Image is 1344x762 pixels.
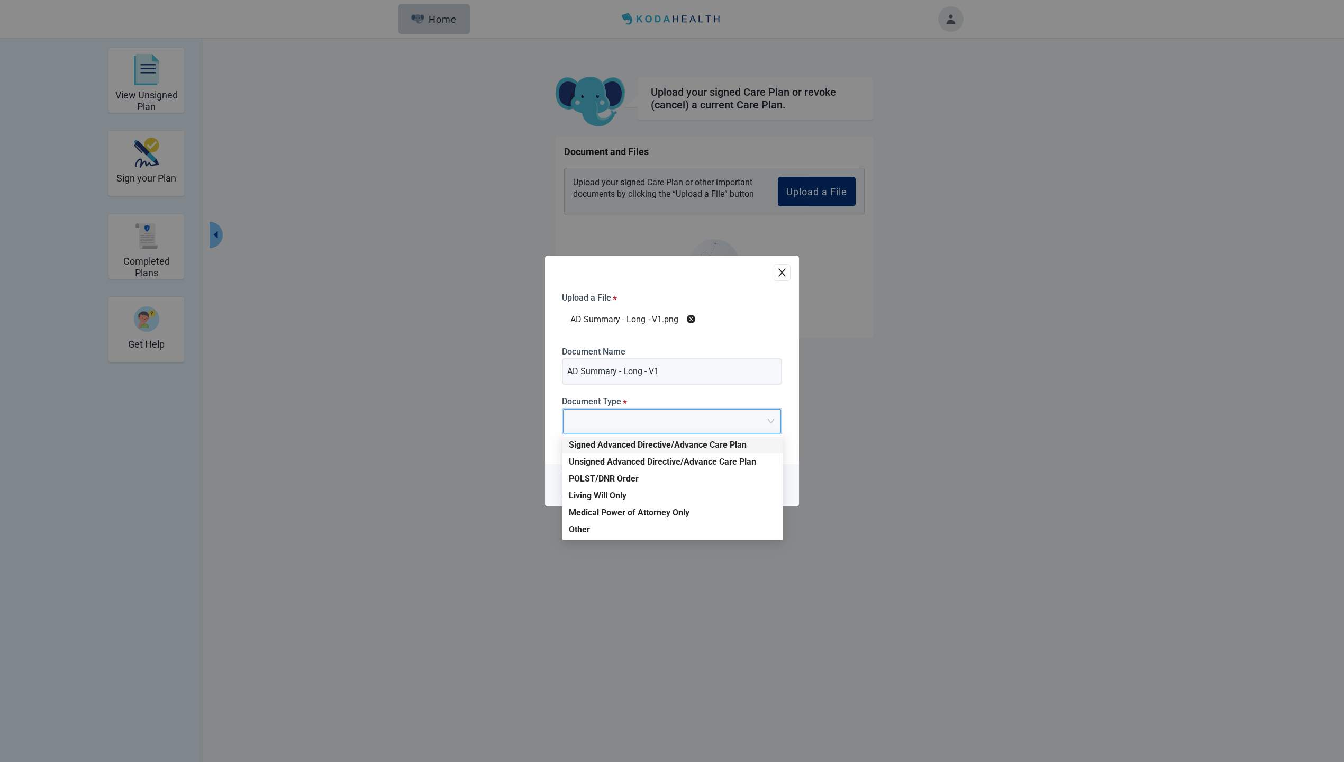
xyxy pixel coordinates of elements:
div: Unsigned Advanced Directive/Advance Care Plan [562,453,783,470]
div: Medical Power of Attorney Only [562,504,783,521]
label: Document Type [562,396,782,406]
div: POLST/DNR Order [569,473,776,485]
div: Living Will Only [562,487,783,504]
label: Document Name [562,347,782,357]
button: close [774,264,791,281]
div: Unsigned Advanced Directive/Advance Care Plan [569,456,776,468]
main: Main content [466,77,963,338]
button: Cancel [562,470,647,500]
div: Other [569,524,776,536]
div: Other [562,521,783,538]
div: POLST/DNR Order [562,470,783,487]
span: close [777,267,787,278]
div: Signed Advanced Directive/Advance Care Plan [569,439,776,451]
input: Provide a name for the document [562,358,782,385]
div: Signed Advanced Directive/Advance Care Plan [562,437,783,453]
div: Medical Power of Attorney Only [569,507,776,519]
div: Living Will Only [569,490,776,502]
span: close-circle [687,315,695,323]
div: AD Summary - Long - V1.png [562,304,782,334]
label: Upload a File [562,293,782,303]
